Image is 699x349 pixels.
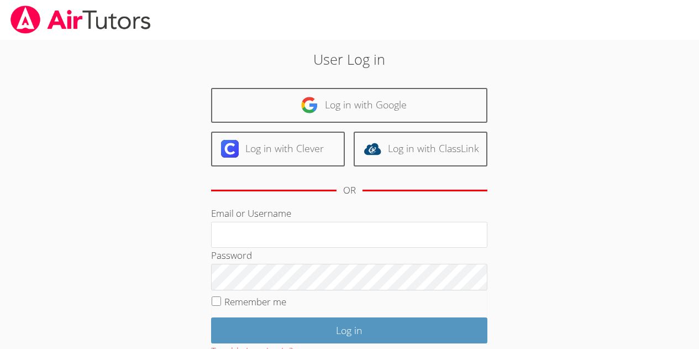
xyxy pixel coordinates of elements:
[221,140,239,158] img: clever-logo-6eab21bc6e7a338710f1a6ff85c0baf02591cd810cc4098c63d3a4b26e2feb20.svg
[343,183,356,199] div: OR
[211,132,345,166] a: Log in with Clever
[211,207,291,220] label: Email or Username
[9,6,152,34] img: airtutors_banner-c4298cdbf04f3fff15de1276eac7730deb9818008684d7c2e4769d2f7ddbe033.png
[161,49,538,70] h2: User Log in
[211,249,252,262] label: Password
[364,140,381,158] img: classlink-logo-d6bb404cc1216ec64c9a2012d9dc4662098be43eaf13dc465df04b49fa7ab582.svg
[354,132,487,166] a: Log in with ClassLink
[301,96,318,114] img: google-logo-50288ca7cdecda66e5e0955fdab243c47b7ad437acaf1139b6f446037453330a.svg
[211,317,487,343] input: Log in
[224,295,286,308] label: Remember me
[211,88,487,123] a: Log in with Google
